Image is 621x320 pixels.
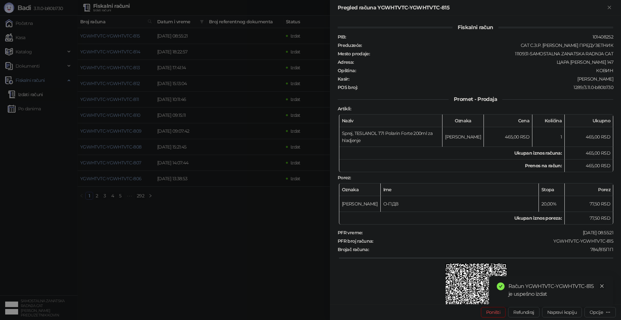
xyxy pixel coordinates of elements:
[605,4,613,12] button: Zatvori
[525,163,562,169] strong: Prenos na račun :
[565,212,613,225] td: 77,50 RSD
[358,84,614,90] div: 1289/3.11.0-b80b730
[338,34,346,40] strong: PIB :
[452,24,498,30] span: Fiskalni račun
[600,284,604,288] span: close
[350,76,614,82] div: [PERSON_NAME]
[514,215,562,221] strong: Ukupan iznos poreza:
[374,238,614,244] div: YGWHTVTC-YGWHTVTC-815
[565,127,613,147] td: 465,00 RSD
[598,282,605,290] a: Close
[590,309,603,315] div: Opcije
[484,127,532,147] td: 465,00 RSD
[542,307,582,317] button: Napravi kopiju
[338,51,370,57] strong: Mesto prodaje :
[532,127,565,147] td: 1
[338,247,369,252] strong: Brojač računa :
[338,106,351,112] strong: Artikli :
[381,196,539,212] td: О-ПДВ
[381,183,539,196] th: Ime
[565,183,613,196] th: Porez
[339,127,442,147] td: Sprej, TESLANOL T71 Polarin Forte 200ml za hladjenje
[547,309,577,315] span: Napravi kopiju
[338,68,356,73] strong: Opština :
[508,307,539,317] button: Refundiraj
[481,307,506,317] button: Poništi
[338,238,373,244] strong: PFR broj računa :
[508,282,605,298] div: Račun YGWHTVTC-YGWHTVTC-815 je uspešno izdat
[338,42,362,48] strong: Preduzeće :
[346,34,614,40] div: 101408252
[369,247,614,252] div: 784/815ПП
[339,183,381,196] th: Oznaka
[363,230,614,236] div: [DATE] 08:55:21
[539,183,565,196] th: Stopa
[565,147,613,160] td: 465,00 RSD
[370,51,614,57] div: 1110931-SAMOSTALNA ZANATSKA RADNJA CAT
[449,96,502,102] span: Promet - Prodaja
[514,150,562,156] strong: Ukupan iznos računa :
[484,115,532,127] th: Cena
[338,76,349,82] strong: Kasir :
[497,282,505,290] span: check-circle
[532,115,565,127] th: Količina
[584,307,616,317] button: Opcije
[363,42,614,48] div: CAT С.З.Р. [PERSON_NAME] ПРЕДУЗЕТНИК
[338,84,357,90] strong: POS broj :
[338,230,363,236] strong: PFR vreme :
[338,4,605,12] div: Pregled računa YGWHTVTC-YGWHTVTC-815
[442,115,484,127] th: Oznaka
[442,127,484,147] td: [PERSON_NAME]
[339,115,442,127] th: Naziv
[338,175,351,181] strong: Porez :
[565,115,613,127] th: Ukupno
[354,59,614,65] div: ЦАРА [PERSON_NAME] 147
[338,59,354,65] strong: Adresa :
[539,196,565,212] td: 20,00%
[565,196,613,212] td: 77,50 RSD
[339,196,381,212] td: [PERSON_NAME]
[356,68,614,73] div: КОВИН
[565,160,613,172] td: 465,00 RSD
